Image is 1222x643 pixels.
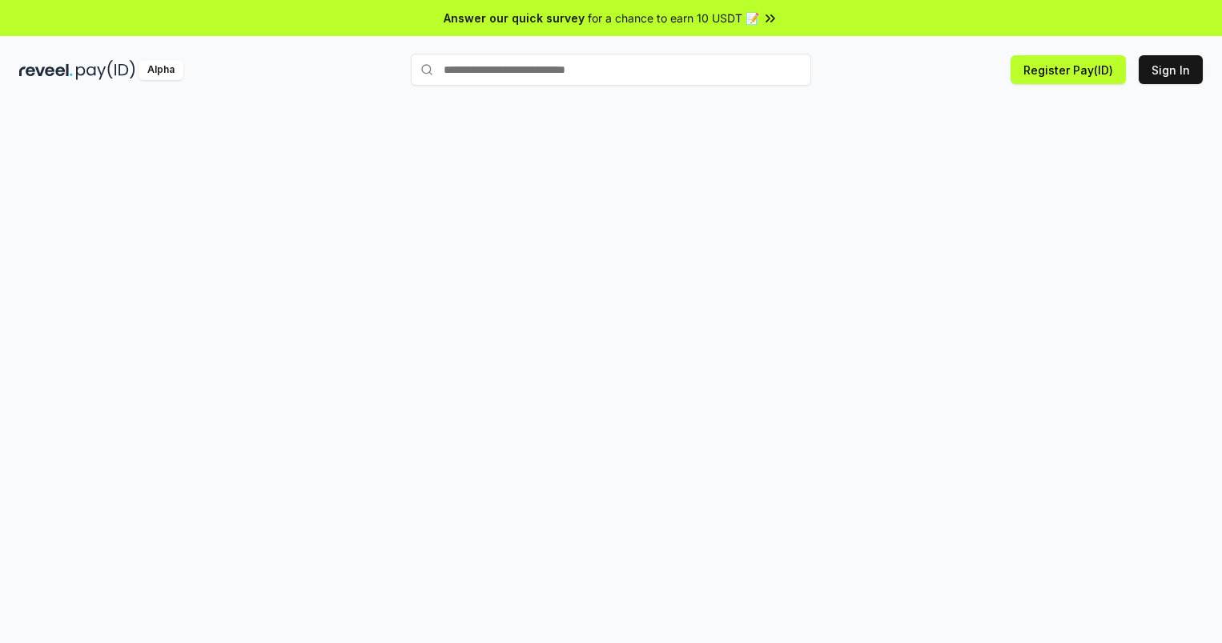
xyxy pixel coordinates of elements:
[139,60,183,80] div: Alpha
[444,10,585,26] span: Answer our quick survey
[76,60,135,80] img: pay_id
[1139,55,1203,84] button: Sign In
[1011,55,1126,84] button: Register Pay(ID)
[588,10,759,26] span: for a chance to earn 10 USDT 📝
[19,60,73,80] img: reveel_dark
